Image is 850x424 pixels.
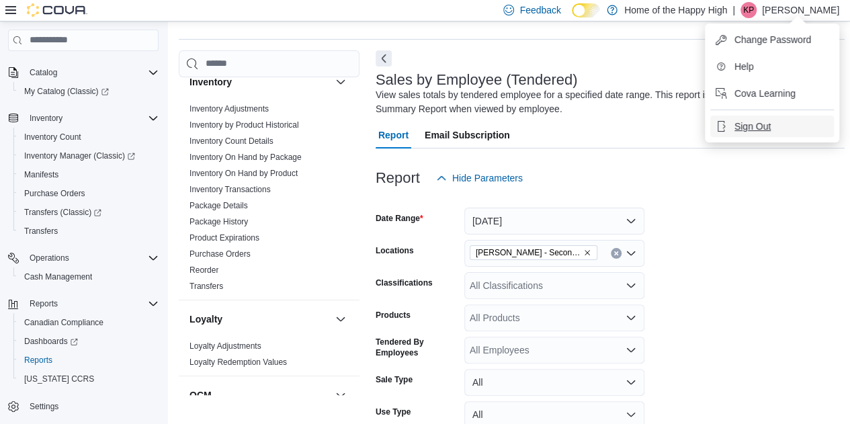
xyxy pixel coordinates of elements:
[189,168,298,179] span: Inventory On Hand by Product
[19,83,114,99] a: My Catalog (Classic)
[24,250,75,266] button: Operations
[189,217,248,226] a: Package History
[24,398,64,415] a: Settings
[24,65,62,81] button: Catalog
[189,388,330,402] button: OCM
[19,333,159,349] span: Dashboards
[376,213,423,224] label: Date Range
[19,185,91,202] a: Purchase Orders
[189,185,271,194] a: Inventory Transactions
[19,371,99,387] a: [US_STATE] CCRS
[13,267,164,286] button: Cash Management
[3,109,164,128] button: Inventory
[431,165,528,192] button: Hide Parameters
[189,216,248,227] span: Package History
[734,33,811,46] span: Change Password
[519,3,560,17] span: Feedback
[452,171,523,185] span: Hide Parameters
[464,369,644,396] button: All
[189,104,269,114] a: Inventory Adjustments
[13,332,164,351] a: Dashboards
[24,296,63,312] button: Reports
[189,282,223,291] a: Transfers
[189,312,222,326] h3: Loyalty
[189,120,299,130] span: Inventory by Product Historical
[24,110,68,126] button: Inventory
[624,2,727,18] p: Home of the Happy High
[189,136,273,146] span: Inventory Count Details
[13,184,164,203] button: Purchase Orders
[179,101,359,300] div: Inventory
[710,116,834,137] button: Sign Out
[13,165,164,184] button: Manifests
[24,65,159,81] span: Catalog
[24,151,135,161] span: Inventory Manager (Classic)
[24,226,58,237] span: Transfers
[470,245,597,260] span: Warman - Second Ave - Prairie Records
[740,2,757,18] div: Kayla Parker
[189,184,271,195] span: Inventory Transactions
[13,146,164,165] a: Inventory Manager (Classic)
[376,170,420,186] h3: Report
[376,407,411,417] label: Use Type
[24,271,92,282] span: Cash Management
[333,387,349,403] button: OCM
[425,122,510,149] span: Email Subscription
[24,250,159,266] span: Operations
[24,188,85,199] span: Purchase Orders
[583,249,591,257] button: Remove Warman - Second Ave - Prairie Records from selection in this group
[3,294,164,313] button: Reports
[710,29,834,50] button: Change Password
[189,249,251,259] span: Purchase Orders
[24,374,94,384] span: [US_STATE] CCRS
[378,122,409,149] span: Report
[626,345,636,355] button: Open list of options
[189,75,232,89] h3: Inventory
[24,207,101,218] span: Transfers (Classic)
[19,314,109,331] a: Canadian Compliance
[626,312,636,323] button: Open list of options
[189,265,218,275] a: Reorder
[19,185,159,202] span: Purchase Orders
[24,355,52,366] span: Reports
[732,2,735,18] p: |
[189,312,330,326] button: Loyalty
[19,269,159,285] span: Cash Management
[24,169,58,180] span: Manifests
[376,374,413,385] label: Sale Type
[19,269,97,285] a: Cash Management
[24,336,78,347] span: Dashboards
[734,120,771,133] span: Sign Out
[24,398,159,415] span: Settings
[189,341,261,351] span: Loyalty Adjustments
[13,222,164,241] button: Transfers
[189,265,218,275] span: Reorder
[24,86,109,97] span: My Catalog (Classic)
[743,2,754,18] span: KP
[376,337,459,358] label: Tendered By Employees
[189,136,273,146] a: Inventory Count Details
[19,167,64,183] a: Manifests
[3,63,164,82] button: Catalog
[13,370,164,388] button: [US_STATE] CCRS
[626,280,636,291] button: Open list of options
[30,298,58,309] span: Reports
[24,132,81,142] span: Inventory Count
[626,248,636,259] button: Open list of options
[19,204,107,220] a: Transfers (Classic)
[19,352,58,368] a: Reports
[464,208,644,235] button: [DATE]
[189,201,248,210] a: Package Details
[30,113,62,124] span: Inventory
[19,333,83,349] a: Dashboards
[710,83,834,104] button: Cova Learning
[19,129,159,145] span: Inventory Count
[710,56,834,77] button: Help
[19,314,159,331] span: Canadian Compliance
[30,67,57,78] span: Catalog
[189,357,287,367] a: Loyalty Redemption Values
[189,232,259,243] span: Product Expirations
[19,129,87,145] a: Inventory Count
[376,72,578,88] h3: Sales by Employee (Tendered)
[30,253,69,263] span: Operations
